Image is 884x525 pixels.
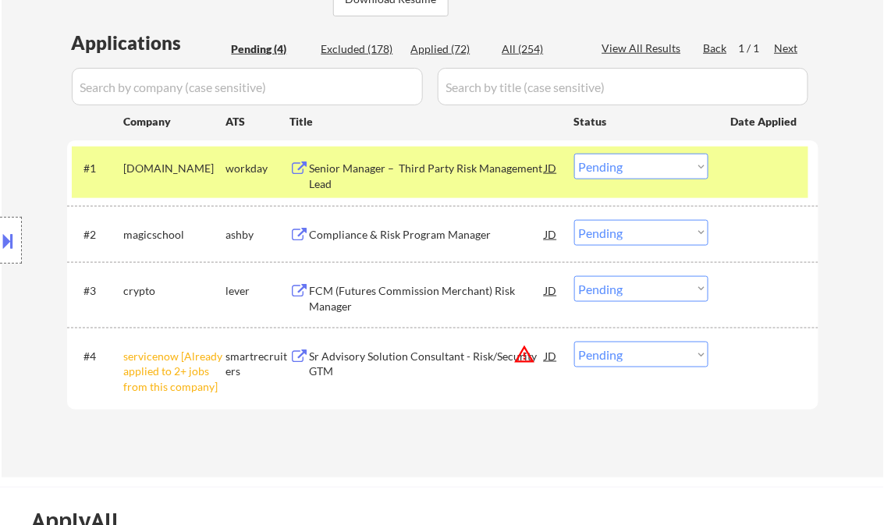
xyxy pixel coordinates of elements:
div: Excluded (178) [321,41,399,57]
div: FCM (Futures Commission Merchant) Risk Manager [310,283,545,314]
div: Senior Manager – Third Party Risk Management Lead [310,161,545,191]
div: View All Results [602,41,686,56]
div: JD [544,154,559,182]
div: Back [704,41,729,56]
div: Applications [72,34,226,52]
div: Title [290,114,559,129]
input: Search by title (case sensitive) [438,68,808,105]
div: Date Applied [731,114,800,129]
button: warning_amber [514,344,536,366]
div: Compliance & Risk Program Manager [310,227,545,243]
div: 1 / 1 [739,41,775,56]
div: JD [544,342,559,370]
div: JD [544,220,559,248]
div: Status [574,107,708,135]
input: Search by company (case sensitive) [72,68,423,105]
div: Applied (72) [411,41,489,57]
div: Next [775,41,800,56]
div: All (254) [502,41,580,57]
div: Pending (4) [232,41,310,57]
div: JD [544,276,559,304]
div: Sr Advisory Solution Consultant - Risk/Security GTM [310,349,545,379]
